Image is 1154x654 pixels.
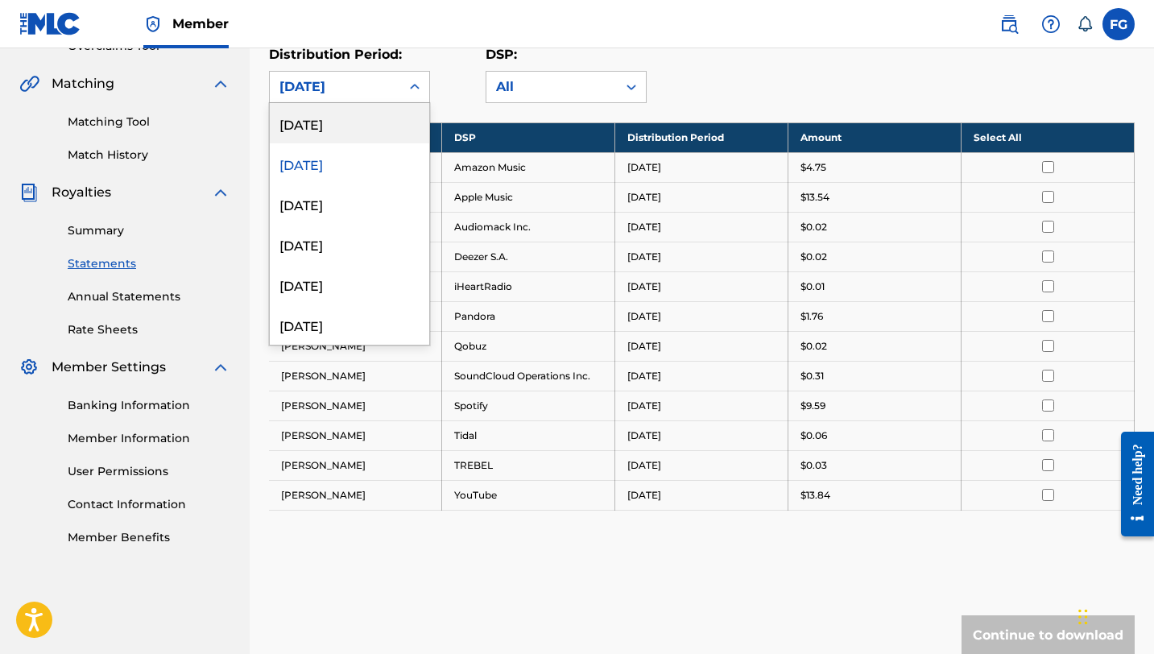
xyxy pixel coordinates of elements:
[270,264,429,304] div: [DATE]
[68,430,230,447] a: Member Information
[19,358,39,377] img: Member Settings
[52,358,166,377] span: Member Settings
[269,391,442,420] td: [PERSON_NAME]
[442,152,615,182] td: Amazon Music
[270,184,429,224] div: [DATE]
[788,122,962,152] th: Amount
[269,480,442,510] td: [PERSON_NAME]
[615,122,788,152] th: Distribution Period
[68,496,230,513] a: Contact Information
[68,114,230,130] a: Matching Tool
[615,480,788,510] td: [DATE]
[1041,14,1061,34] img: help
[800,220,827,234] p: $0.02
[442,331,615,361] td: Qobuz
[800,369,824,383] p: $0.31
[279,77,391,97] div: [DATE]
[143,14,163,34] img: Top Rightsholder
[211,74,230,93] img: expand
[615,361,788,391] td: [DATE]
[442,391,615,420] td: Spotify
[1073,577,1154,654] iframe: Chat Widget
[800,458,827,473] p: $0.03
[615,301,788,331] td: [DATE]
[211,358,230,377] img: expand
[800,279,825,294] p: $0.01
[962,122,1135,152] th: Select All
[269,450,442,480] td: [PERSON_NAME]
[800,399,825,413] p: $9.59
[442,301,615,331] td: Pandora
[211,183,230,202] img: expand
[270,224,429,264] div: [DATE]
[442,122,615,152] th: DSP
[52,183,111,202] span: Royalties
[1035,8,1067,40] div: Help
[1102,8,1135,40] div: User Menu
[1109,419,1154,548] iframe: Resource Center
[442,361,615,391] td: SoundCloud Operations Inc.
[269,47,402,62] label: Distribution Period:
[68,397,230,414] a: Banking Information
[68,529,230,546] a: Member Benefits
[269,361,442,391] td: [PERSON_NAME]
[1077,16,1093,32] div: Notifications
[615,152,788,182] td: [DATE]
[68,147,230,163] a: Match History
[615,271,788,301] td: [DATE]
[615,331,788,361] td: [DATE]
[615,242,788,271] td: [DATE]
[615,420,788,450] td: [DATE]
[800,488,830,503] p: $13.84
[68,222,230,239] a: Summary
[68,321,230,338] a: Rate Sheets
[442,212,615,242] td: Audiomack Inc.
[19,183,39,202] img: Royalties
[270,103,429,143] div: [DATE]
[615,391,788,420] td: [DATE]
[52,74,114,93] span: Matching
[496,77,607,97] div: All
[800,160,826,175] p: $4.75
[68,288,230,305] a: Annual Statements
[993,8,1025,40] a: Public Search
[270,143,429,184] div: [DATE]
[269,331,442,361] td: [PERSON_NAME]
[999,14,1019,34] img: search
[800,428,827,443] p: $0.06
[800,309,823,324] p: $1.76
[442,480,615,510] td: YouTube
[800,190,829,205] p: $13.54
[442,271,615,301] td: iHeartRadio
[269,420,442,450] td: [PERSON_NAME]
[615,182,788,212] td: [DATE]
[68,463,230,480] a: User Permissions
[800,339,827,354] p: $0.02
[19,12,81,35] img: MLC Logo
[442,182,615,212] td: Apple Music
[800,250,827,264] p: $0.02
[270,304,429,345] div: [DATE]
[1078,593,1088,641] div: Drag
[486,47,517,62] label: DSP:
[442,420,615,450] td: Tidal
[172,14,229,33] span: Member
[442,450,615,480] td: TREBEL
[19,74,39,93] img: Matching
[442,242,615,271] td: Deezer S.A.
[615,212,788,242] td: [DATE]
[615,450,788,480] td: [DATE]
[68,255,230,272] a: Statements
